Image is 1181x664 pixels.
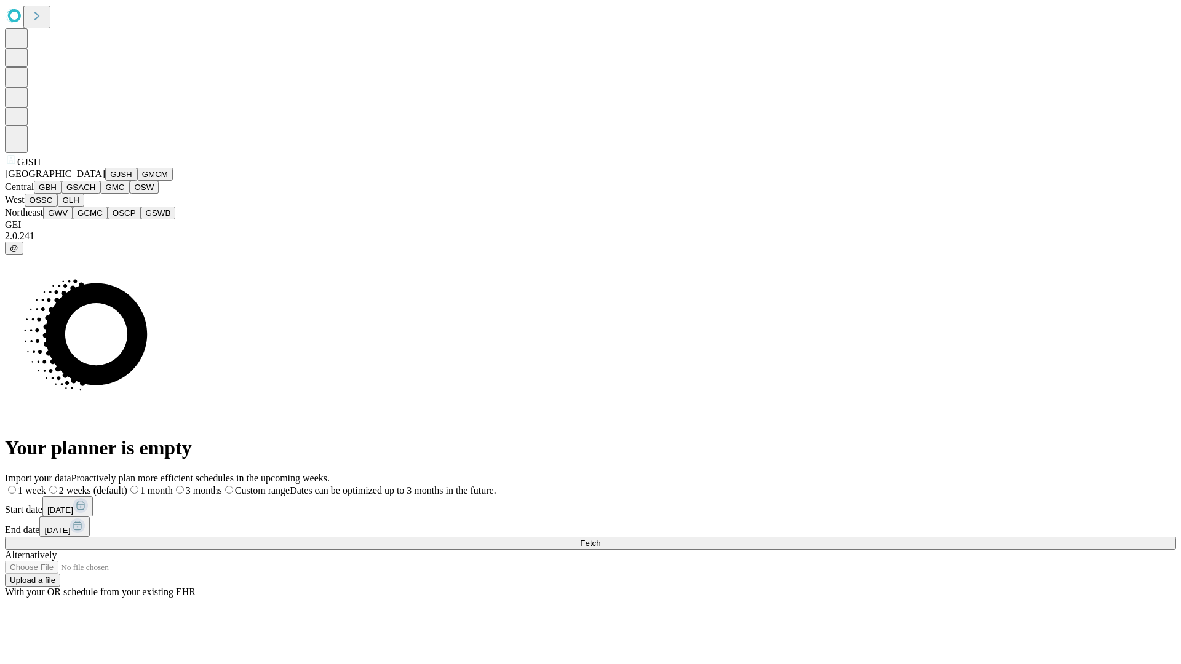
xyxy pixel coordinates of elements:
span: [DATE] [47,505,73,515]
span: 1 week [18,485,46,496]
button: GMC [100,181,129,194]
button: OSSC [25,194,58,207]
button: @ [5,242,23,255]
div: End date [5,516,1176,537]
button: OSCP [108,207,141,219]
span: Dates can be optimized up to 3 months in the future. [290,485,496,496]
span: Alternatively [5,550,57,560]
div: Start date [5,496,1176,516]
button: Fetch [5,537,1176,550]
h1: Your planner is empty [5,437,1176,459]
span: [DATE] [44,526,70,535]
span: Fetch [580,539,600,548]
button: GMCM [137,168,173,181]
button: GCMC [73,207,108,219]
button: Upload a file [5,574,60,587]
span: With your OR schedule from your existing EHR [5,587,196,597]
span: Custom range [235,485,290,496]
button: GWV [43,207,73,219]
div: GEI [5,219,1176,231]
input: 1 week [8,486,16,494]
button: OSW [130,181,159,194]
button: GJSH [105,168,137,181]
button: GSACH [62,181,100,194]
button: GSWB [141,207,176,219]
span: @ [10,243,18,253]
span: Import your data [5,473,71,483]
span: Northeast [5,207,43,218]
span: GJSH [17,157,41,167]
button: GLH [57,194,84,207]
span: 3 months [186,485,222,496]
button: [DATE] [39,516,90,537]
button: GBH [34,181,62,194]
span: 1 month [140,485,173,496]
span: 2 weeks (default) [59,485,127,496]
span: Central [5,181,34,192]
span: West [5,194,25,205]
input: Custom rangeDates can be optimized up to 3 months in the future. [225,486,233,494]
span: [GEOGRAPHIC_DATA] [5,168,105,179]
span: Proactively plan more efficient schedules in the upcoming weeks. [71,473,330,483]
input: 3 months [176,486,184,494]
input: 2 weeks (default) [49,486,57,494]
input: 1 month [130,486,138,494]
div: 2.0.241 [5,231,1176,242]
button: [DATE] [42,496,93,516]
